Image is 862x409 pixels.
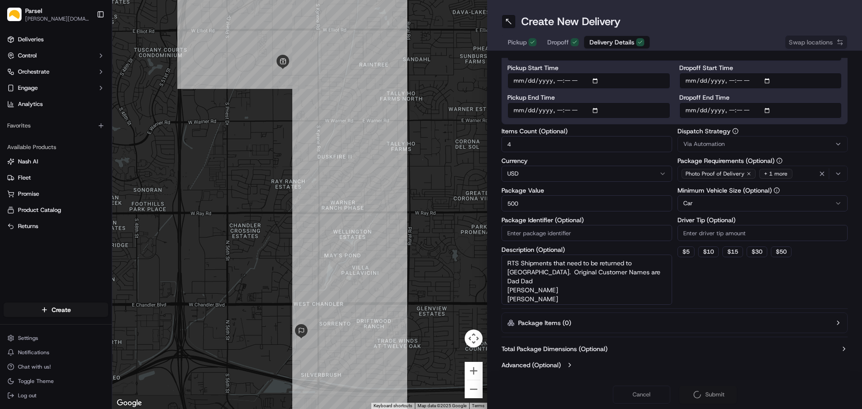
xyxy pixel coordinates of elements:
label: Pickup Start Time [507,65,670,71]
div: Favorites [4,119,108,133]
span: Engage [18,84,38,92]
a: Powered byPylon [63,198,109,205]
button: $30 [747,246,767,257]
input: Enter driver tip amount [677,225,848,241]
div: Past conversations [9,117,60,124]
a: Returns [7,222,105,230]
span: Pylon [89,198,109,205]
label: Dropoff End Time [679,94,842,101]
a: Fleet [7,174,105,182]
span: Product Catalog [18,206,61,214]
label: Package Items ( 0 ) [518,318,571,327]
span: Photo Proof of Delivery [686,170,744,177]
span: Deliveries [18,35,44,44]
button: Fleet [4,171,108,185]
h1: Create New Delivery [521,14,620,29]
button: Zoom out [465,380,483,398]
span: [DATE] [79,139,98,146]
a: Analytics [4,97,108,111]
span: Nash AI [18,158,38,166]
input: Enter number of items [501,136,672,152]
div: Start new chat [40,86,147,95]
label: Currency [501,158,672,164]
button: Parsel [25,6,42,15]
label: Pickup End Time [507,94,670,101]
span: Pickup [508,38,527,47]
button: Settings [4,332,108,344]
span: Notifications [18,349,49,356]
span: Map data ©2025 Google [418,403,466,408]
img: Alex Weir [9,131,23,145]
input: Got a question? Start typing here... [23,58,162,67]
button: $15 [722,246,743,257]
div: Available Products [4,140,108,154]
button: $50 [771,246,792,257]
button: Start new chat [153,88,163,99]
span: [PERSON_NAME] [28,139,73,146]
label: Driver Tip (Optional) [677,217,848,223]
label: Total Package Dimensions (Optional) [501,344,607,353]
div: 💻 [76,177,83,185]
img: 1736555255976-a54dd68f-1ca7-489b-9aae-adbdc363a1c4 [9,86,25,102]
label: Description (Optional) [501,246,672,253]
textarea: RTS Shipments that need to be returned to [GEOGRAPHIC_DATA]. Original Customer Names are Dad Dad ... [501,255,672,305]
button: Keyboard shortcuts [374,403,412,409]
a: Promise [7,190,105,198]
a: 📗Knowledge Base [5,173,72,189]
span: Analytics [18,100,43,108]
div: + 1 more [759,169,792,179]
button: Returns [4,219,108,233]
img: Google [114,397,144,409]
button: Toggle Theme [4,375,108,387]
div: 📗 [9,177,16,185]
a: Open this area in Google Maps (opens a new window) [114,397,144,409]
button: Engage [4,81,108,95]
div: We're available if you need us! [40,95,123,102]
button: [PERSON_NAME][DOMAIN_NAME][EMAIL_ADDRESS][PERSON_NAME][DOMAIN_NAME] [25,15,89,22]
label: Package Value [501,187,672,194]
span: API Documentation [85,176,144,185]
button: Package Requirements (Optional) [776,158,783,164]
span: Knowledge Base [18,176,69,185]
a: Product Catalog [7,206,105,214]
button: ParselParsel[PERSON_NAME][DOMAIN_NAME][EMAIL_ADDRESS][PERSON_NAME][DOMAIN_NAME] [4,4,93,25]
span: Fleet [18,174,31,182]
a: 💻API Documentation [72,173,148,189]
a: Terms (opens in new tab) [472,403,484,408]
button: Nash AI [4,154,108,169]
button: Map camera controls [465,330,483,347]
span: Dropoff [547,38,569,47]
button: Total Package Dimensions (Optional) [501,344,848,353]
img: Nash [9,9,27,27]
label: Package Identifier (Optional) [501,217,672,223]
span: Delivery Details [589,38,634,47]
span: Via Automation [683,140,725,148]
button: Product Catalog [4,203,108,217]
span: Returns [18,222,38,230]
button: Orchestrate [4,65,108,79]
span: Orchestrate [18,68,49,76]
label: Package Requirements (Optional) [677,158,848,164]
button: Chat with us! [4,361,108,373]
label: Dispatch Strategy [677,128,848,134]
button: See all [139,115,163,126]
a: Deliveries [4,32,108,47]
button: $10 [698,246,719,257]
span: Toggle Theme [18,378,54,385]
span: Log out [18,392,36,399]
img: 1755196953914-cd9d9cba-b7f7-46ee-b6f5-75ff69acacf5 [19,86,35,102]
button: Photo Proof of Delivery+ 1 more [677,166,848,182]
button: Create [4,303,108,317]
span: Settings [18,334,38,342]
span: Control [18,52,37,60]
label: Dropoff Start Time [679,65,842,71]
button: Notifications [4,346,108,359]
button: Via Automation [677,136,848,152]
img: Parsel [7,8,22,22]
button: $5 [677,246,695,257]
span: Chat with us! [18,363,51,370]
span: Promise [18,190,39,198]
label: Minimum Vehicle Size (Optional) [677,187,848,194]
